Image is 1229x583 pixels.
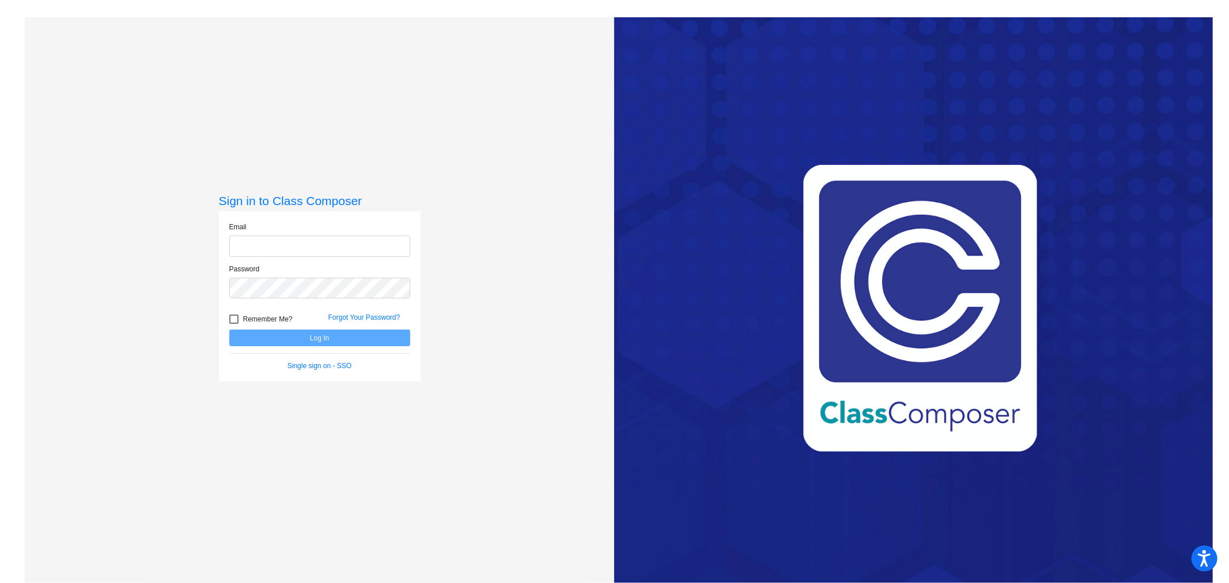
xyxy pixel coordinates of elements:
button: Log In [229,330,410,346]
span: Remember Me? [243,312,293,326]
h3: Sign in to Class Composer [219,194,421,208]
label: Email [229,222,247,232]
label: Password [229,264,260,274]
a: Forgot Your Password? [328,313,400,321]
a: Single sign on - SSO [288,362,351,370]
